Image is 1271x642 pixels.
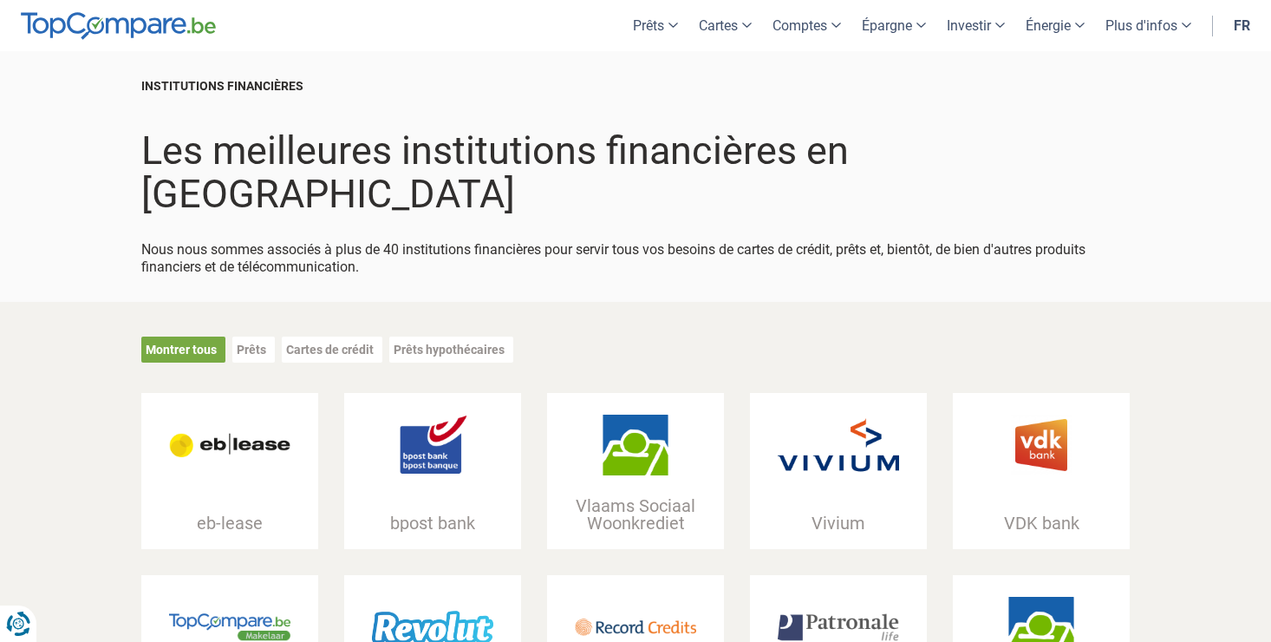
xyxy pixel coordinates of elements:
a: Prêts hypothécaires [394,343,505,357]
img: eb-lease [169,415,290,475]
div: eb-lease [141,514,318,532]
a: Cartes de crédit [286,343,374,357]
a: bpost bank bpost bank [344,393,521,549]
img: TopCompare, makelaars partner voor jouw krediet [169,613,290,640]
div: INSTITUTIONS FINANCIÈRES [141,77,1130,95]
img: VDK bank [981,415,1102,475]
img: bpost bank [372,415,493,475]
img: Vivium [778,415,899,475]
img: TopCompare [21,12,216,40]
a: eb-lease eb-lease [141,393,318,549]
div: bpost bank [344,514,521,532]
img: Vlaams Sociaal Woonkrediet [575,415,696,475]
a: Prêts [237,343,266,357]
a: Vivium Vivium [750,393,927,549]
div: Nous nous sommes associés à plus de 40 institutions financières pour servir tous vos besoins de c... [141,224,1130,276]
div: VDK bank [953,514,1130,532]
div: Vivium [750,514,927,532]
a: Vlaams Sociaal Woonkrediet Vlaams Sociaal Woonkrediet [547,393,724,549]
h1: Les meilleures institutions financières en [GEOGRAPHIC_DATA] [141,129,1130,215]
div: Vlaams Sociaal Woonkrediet [547,497,724,532]
a: Montrer tous [146,343,217,357]
a: VDK bank VDK bank [953,393,1130,549]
